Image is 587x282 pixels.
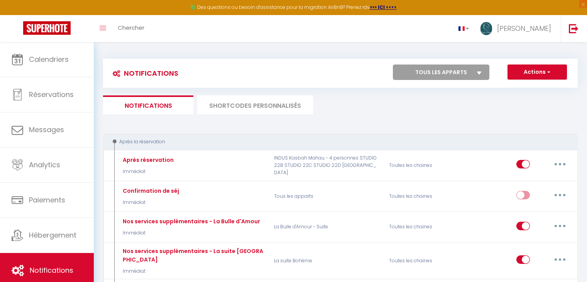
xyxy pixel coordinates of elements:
[384,185,461,207] div: Toutes les chaines
[110,138,562,146] div: Après la réservation
[109,65,178,82] h3: Notifications
[121,229,260,237] p: Immédiat
[112,15,150,42] a: Chercher
[480,22,492,35] img: ...
[121,217,260,226] div: Nos services supplémentaires - La Bulle d'Amour
[384,216,461,238] div: Toutes les chaines
[29,125,64,134] span: Messages
[475,15,561,42] a: ... [PERSON_NAME]
[121,168,174,175] p: Immédiat
[30,265,73,275] span: Notifications
[269,247,384,275] p: La suite Bohème
[370,4,397,10] a: >>> ICI <<<<
[103,95,193,114] li: Notifications
[29,54,69,64] span: Calendriers
[384,247,461,275] div: Toutes les chaines
[29,90,74,99] span: Réservations
[269,185,384,207] p: Tous les apparts
[384,154,461,177] div: Toutes les chaines
[29,160,60,170] span: Analytics
[569,24,579,33] img: logout
[29,230,76,240] span: Hébergement
[121,156,174,164] div: Après réservation
[269,216,384,238] p: La Bulle d'Amour - Suite
[29,195,65,205] span: Paiements
[269,154,384,177] p: INDUS Kasbah Mahau - 4 personnes STUDIO 22B STUDIO 22C STUDIO 22D [GEOGRAPHIC_DATA]
[118,24,144,32] span: Chercher
[507,65,567,80] button: Actions
[197,95,313,114] li: SHORTCODES PERSONNALISÉS
[121,199,179,206] p: Immédiat
[23,21,71,35] img: Super Booking
[121,268,264,275] p: Immédiat
[497,24,551,33] span: [PERSON_NAME]
[121,247,264,264] div: Nos services supplémentaires - La suite [GEOGRAPHIC_DATA]
[121,187,179,195] div: Confirmation de séj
